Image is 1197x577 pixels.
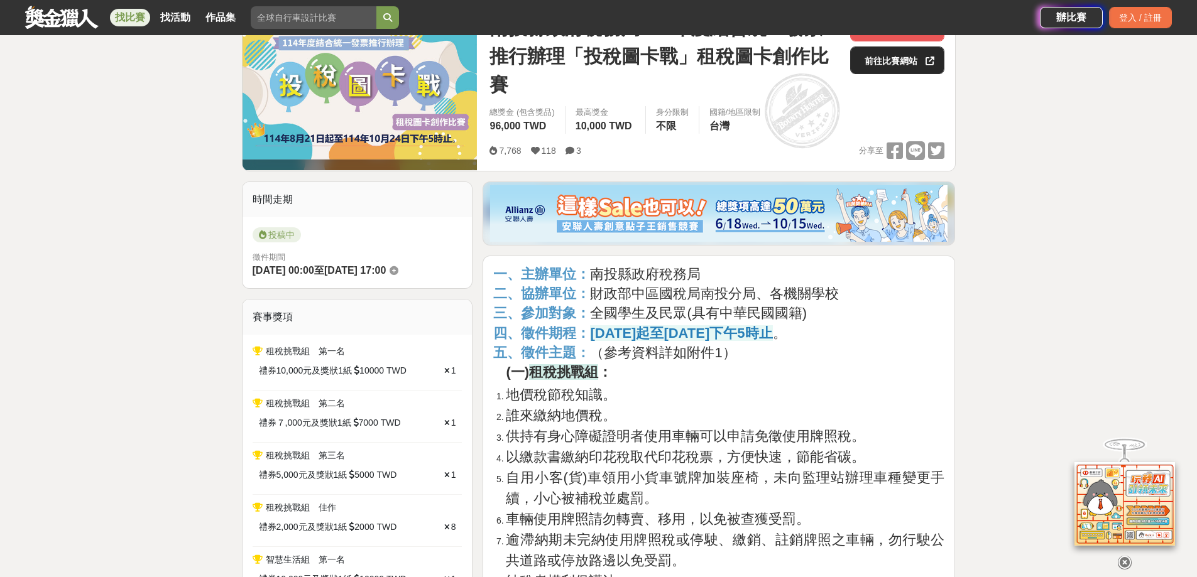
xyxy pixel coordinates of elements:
[259,468,347,482] span: 禮券5,000元及獎狀1紙
[506,449,865,465] span: 以繳款書繳納印花稅取代印花稅票，方便快速，節能省碳。
[590,305,807,321] span: 全國學生及民眾(具有中華民國國籍)
[359,416,378,429] span: 7000
[314,265,324,276] span: 至
[506,387,616,402] span: 地價稅節稅知識。
[243,299,473,335] div: 賽事獎項
[489,106,554,119] span: 總獎金 (包含獎品)
[490,185,948,242] img: dcc59076-91c0-4acb-9c6b-a1d413182f46.png
[590,266,701,282] span: 南投縣政府稅務局
[499,146,521,156] span: 7,768
[709,106,761,119] div: 國籍/地區限制
[266,450,345,460] span: 租稅挑戰組 第三名
[243,182,473,217] div: 時間走期
[155,9,195,26] a: 找活動
[506,428,865,444] span: 供持有身心障礙證明者使用車輛可以申請免徵使用牌照稅。
[590,345,736,360] span: （參考資料詳如附件1）
[506,407,616,423] span: 誰來繳納地價稅。
[253,252,285,262] span: 徵件期間
[1040,7,1103,28] a: 辦比賽
[354,520,374,534] span: 2000
[376,520,396,534] span: TWD
[381,416,401,429] span: TWD
[359,364,384,377] span: 10000
[266,346,345,356] span: 租稅挑戰組 第一名
[506,470,944,506] span: 自用小客(貨)車領用小貨車號牌加裝座椅，未向監理站辦理車種變更手續，小心被補稅並處罰。
[598,364,612,380] strong: ：
[590,286,839,301] span: 財政部中區國稅局南投分局、各機關學校
[489,14,840,99] span: 南投縣政府稅務局114年度結合統一發票推行辦理「投稅圖卡戰」租稅圖卡創作比賽
[709,121,730,131] span: 台灣
[1074,462,1175,546] img: d2146d9a-e6f6-4337-9592-8cefde37ba6b.png
[850,46,944,74] a: 前往比賽網站
[243,14,478,159] img: Cover Image
[1109,7,1172,28] div: 登入 / 註冊
[251,6,376,29] input: 全球自行車設計比賽
[200,9,241,26] a: 作品集
[259,416,351,429] span: 禮券７,000元及獎狀1紙
[576,121,632,131] span: 10,000 TWD
[493,325,590,341] strong: 四、徵件期程：
[451,365,456,375] span: 1
[253,227,301,242] span: 投稿中
[266,554,345,564] span: 智慧生活組 第一名
[354,468,374,482] span: 5000
[493,286,590,301] strong: 二、協辦單位：
[773,325,787,341] span: 。
[266,398,345,408] span: 租稅挑戰組 第二名
[656,121,676,131] span: 不限
[489,121,546,131] span: 96,000 TWD
[506,364,529,380] strong: (一)
[451,418,456,428] span: 1
[451,470,456,480] span: 1
[542,146,556,156] span: 118
[386,364,407,377] span: TWD
[493,266,590,282] strong: 一、主辦單位：
[376,468,396,482] span: TWD
[576,106,635,119] span: 最高獎金
[451,522,456,532] span: 8
[259,520,347,534] span: 禮券2,000元及獎狀1紙
[253,265,314,276] span: [DATE] 00:00
[493,345,590,360] strong: 五、徵件主題：
[506,532,944,568] span: 逾滯納期未完納使用牌照稅或停駛、繳銷、註銷牌照之車輛，勿行駛公共道路或停放路邊以免受罰。
[324,265,386,276] span: [DATE] 17:00
[110,9,150,26] a: 找比賽
[576,146,581,156] span: 3
[266,502,336,512] span: 租稅挑戰組 佳作
[493,305,590,321] strong: 三、參加對象：
[506,511,810,527] span: 車輛使用牌照請勿轉賣、移用，以免被查獲受罰。
[259,364,353,377] span: 禮券10,000元及獎狀1紙
[859,141,883,160] span: 分享至
[590,325,772,341] strong: [DATE]起至[DATE]下午5時止
[656,106,689,119] div: 身分限制
[529,364,598,380] strong: 租稅挑戰組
